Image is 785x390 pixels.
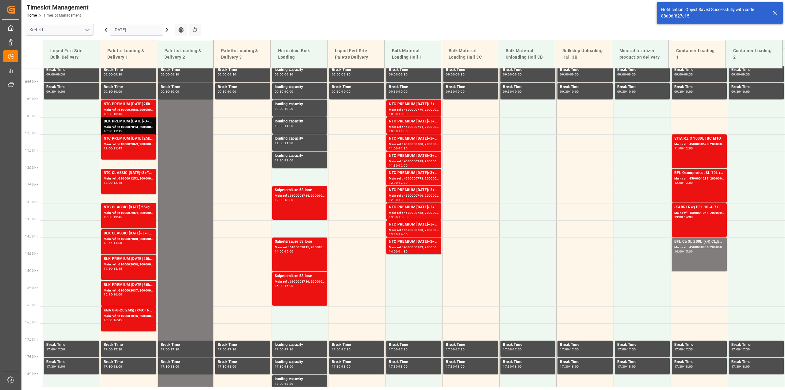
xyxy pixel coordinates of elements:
[285,107,293,110] div: 10:30
[740,73,741,76] div: -
[389,136,439,142] div: NTC PREMIUM [DATE]+3+TE BULK
[342,90,350,93] div: 10:00
[46,67,97,73] div: Break Time
[684,147,693,150] div: 12:00
[25,321,38,324] span: 16:30 Hr
[104,176,154,181] div: Main ref : 6100001252, 2000000213
[25,149,38,152] span: 11:30 Hr
[389,147,398,150] div: 11:00
[560,67,610,73] div: Break Time
[626,90,627,93] div: -
[104,142,154,147] div: Main ref : 6100002069, 2000001387
[113,319,122,322] div: 16:45
[342,73,350,76] div: 09:30
[285,73,293,76] div: 09:30
[275,84,325,90] div: loading capacity
[104,73,113,76] div: 09:00
[113,73,122,76] div: 09:30
[513,90,522,93] div: 10:00
[112,90,113,93] div: -
[285,90,293,93] div: 10:00
[627,73,636,76] div: 09:30
[113,241,122,244] div: 14:30
[617,342,667,348] div: Break Time
[275,250,284,253] div: 14:00
[112,113,113,115] div: -
[332,84,382,90] div: Break Time
[285,250,293,253] div: 15:00
[399,199,408,201] div: 13:00
[104,314,154,319] div: Main ref : 6100001846, 2000000946
[674,90,683,93] div: 09:30
[389,153,439,159] div: NTC PREMIUM [DATE]+3+TE BULK
[55,348,56,351] div: -
[25,338,38,341] span: 17:00 Hr
[332,342,382,348] div: Break Time
[389,216,398,218] div: 13:00
[389,193,439,199] div: Main ref : 4500000790, 2000000504
[389,245,439,250] div: Main ref : 4500000783, 2000000504
[674,136,724,142] div: VITA RZ O 1000L IBC MTO
[683,73,684,76] div: -
[684,216,693,218] div: 14:00
[617,84,667,90] div: Break Time
[503,73,512,76] div: 09:00
[389,187,439,193] div: NTC PREMIUM [DATE]+3+TE BULK
[503,84,553,90] div: Break Time
[456,73,465,76] div: 09:30
[570,73,579,76] div: 09:30
[56,348,65,351] div: 17:30
[569,73,570,76] div: -
[161,84,211,90] div: Break Time
[104,288,154,293] div: Main ref : 6100002037, 2000000946
[399,216,408,218] div: 13:30
[219,45,266,63] div: Paletts Loading & Delivery 3
[560,84,610,90] div: Break Time
[674,216,683,218] div: 13:00
[104,84,154,90] div: Break Time
[25,269,38,272] span: 15:00 Hr
[674,204,724,210] div: (KABRI Rw) BFL 10-4-7 SL 20L(x48) ES LAT
[275,142,284,145] div: 11:00
[389,130,398,133] div: 10:30
[104,307,154,314] div: KGA 0-0-28 25kg (x40) INTBT SPORT [DATE] 25%UH 3M 25kg (x40) INTBLK PREMIUM [DATE] 50kg(x21)D,EN,...
[399,250,408,253] div: 14:30
[55,73,56,76] div: -
[741,90,750,93] div: 10:00
[684,250,693,253] div: 15:00
[285,159,293,162] div: 12:00
[161,73,170,76] div: 09:00
[104,170,154,176] div: NTC CLASSIC [DATE]+3+TE 600kg BB
[275,107,284,110] div: 10:00
[113,113,122,115] div: 10:45
[674,170,724,176] div: BFL Osmoprotect SL 10L (x60) CL MTO
[683,147,684,150] div: -
[560,73,569,76] div: 09:00
[674,147,683,150] div: 11:00
[389,67,439,73] div: Break Time
[104,113,113,115] div: 10:00
[25,218,38,221] span: 13:30 Hr
[275,199,284,201] div: 12:30
[446,342,496,348] div: Break Time
[446,45,493,63] div: Bulk Material Loading Hall 3C
[161,348,170,351] div: 17:00
[389,113,398,115] div: 10:00
[104,319,113,322] div: 16:00
[399,164,408,167] div: 12:00
[389,199,398,201] div: 12:30
[389,204,439,210] div: NTC PREMIUM [DATE]+3+TE BULK
[113,267,122,270] div: 15:15
[285,284,293,287] div: 16:00
[104,130,113,133] div: 10:30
